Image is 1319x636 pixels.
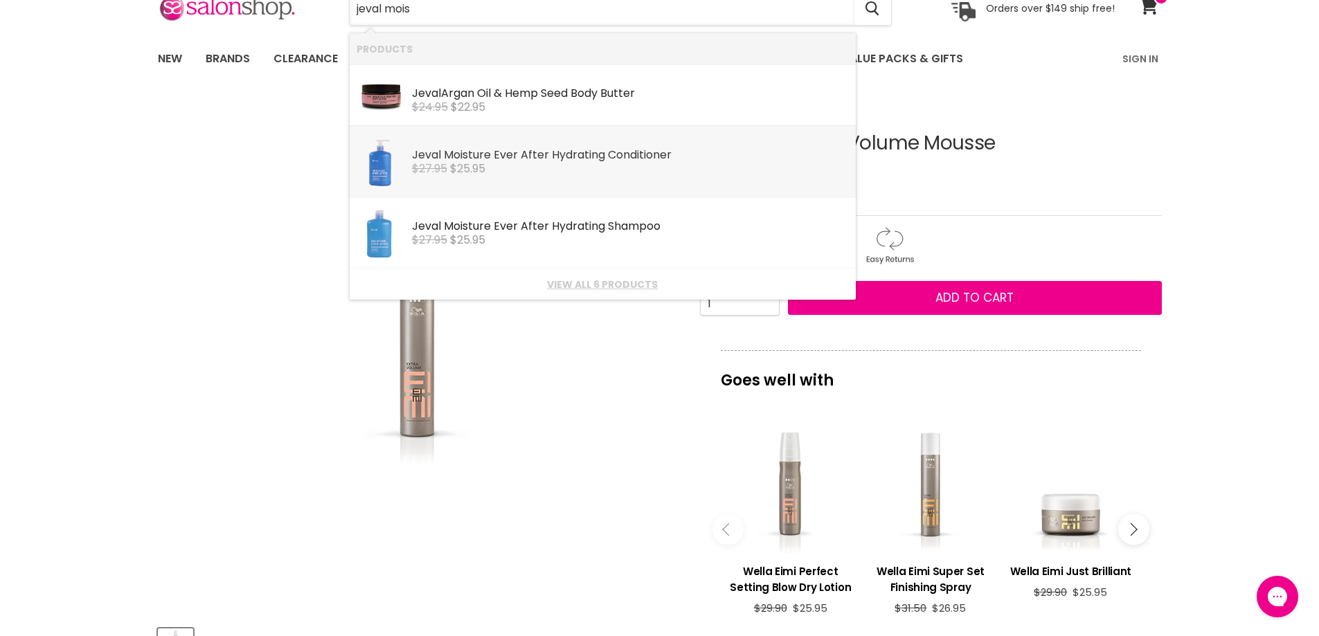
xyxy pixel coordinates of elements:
span: $31.50 [895,601,926,615]
div: Wella Eimi Extra Volume Mousse image. Click or Scroll to Zoom. [158,98,675,615]
h3: Wella Eimi Super Set Finishing Spray [868,563,994,595]
s: $27.95 [412,232,447,248]
b: Jeval [412,85,441,101]
span: $22.95 [451,99,485,115]
span: $26.95 [932,601,966,615]
a: Value Packs & Gifts [832,44,973,73]
span: $25.95 [450,161,485,176]
a: View product:Wella Eimi Perfect Setting Blow Dry Lotion [728,553,854,602]
span: $29.90 [1034,585,1067,599]
span: $25.95 [793,601,827,615]
span: $25.95 [450,232,485,248]
li: Products: Jeval Moisture Ever After Hydrating Shampoo [350,197,856,269]
a: New [147,44,192,73]
iframe: Gorgias live chat messenger [1250,571,1305,622]
b: Mois [444,218,468,234]
h3: Wella Eimi Just Brilliant [1007,563,1133,579]
img: npvpw-yw_200x.jpg [357,71,405,120]
nav: Main [141,39,1179,79]
span: Add to cart [935,289,1014,306]
img: returns.gif [852,224,926,266]
s: $27.95 [412,161,447,176]
img: XbxBs_pQ_200x.png [361,204,400,262]
s: $24.95 [412,99,448,115]
a: Clearance [263,44,348,73]
li: View All [350,269,856,300]
h1: Wella Eimi Extra Volume Mousse [700,133,1162,154]
a: View all 6 products [357,279,849,290]
a: View product:Wella Eimi Super Set Finishing Spray [868,553,994,602]
span: $29.90 [754,601,787,615]
a: Sign In [1114,44,1167,73]
p: Goes well with [721,350,1141,396]
li: Products: Jeval Argan Oil & Hemp Seed Body Butter [350,64,856,126]
h3: Wella Eimi Perfect Setting Blow Dry Lotion [728,563,854,595]
b: Mois [444,147,468,163]
ul: Main menu [147,39,1044,79]
button: Add to cart [788,281,1162,316]
div: Argan Oil & Hemp Seed Body Butter [412,87,849,102]
a: View product:Wella Eimi Just Brilliant [1007,553,1133,586]
li: Products [350,33,856,64]
p: Orders over $149 ship free! [986,2,1115,15]
a: Brands [195,44,260,73]
img: Wella Eimi Extra Volume Mousse [305,246,527,467]
div: ture Ever After Hydrating Conditioner [412,149,849,163]
b: Jeval [412,147,441,163]
span: $25.95 [1073,585,1107,599]
b: Jeval [412,218,441,234]
img: 0784VxzQ_200x.png [363,133,399,191]
li: Products: Jeval Moisture Ever After Hydrating Conditioner [350,126,856,197]
div: ture Ever After Hydrating Shampoo [412,220,849,235]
